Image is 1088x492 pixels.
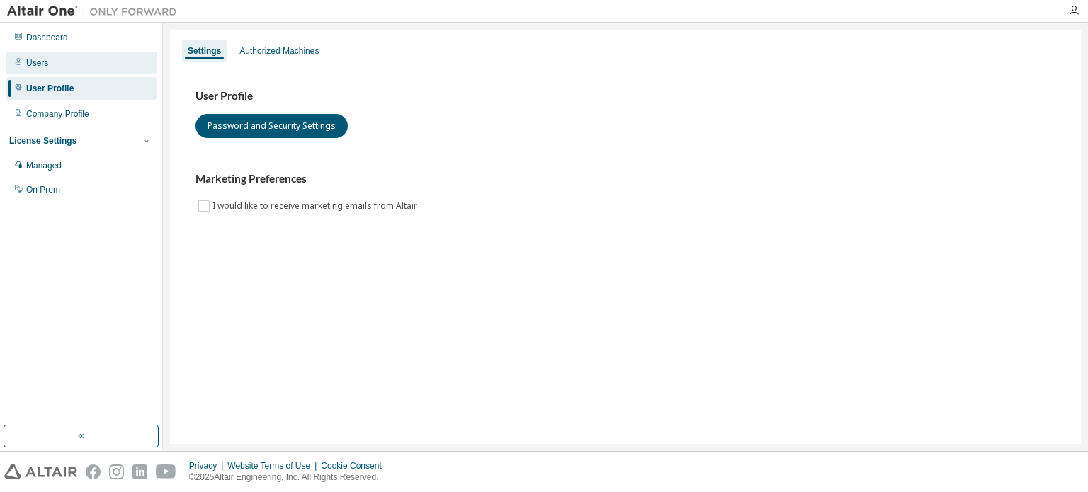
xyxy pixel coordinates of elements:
[26,32,68,43] div: Dashboard
[26,160,62,171] div: Managed
[188,45,221,57] div: Settings
[4,464,77,479] img: altair_logo.svg
[239,45,319,57] div: Authorized Machines
[26,184,60,195] div: On Prem
[86,464,101,479] img: facebook.svg
[7,4,184,18] img: Altair One
[26,83,74,94] div: User Profile
[26,57,48,69] div: Users
[156,464,176,479] img: youtube.svg
[195,114,348,138] button: Password and Security Settings
[189,471,390,484] p: © 2025 Altair Engineering, Inc. All Rights Reserved.
[195,172,1055,186] h3: Marketing Preferences
[189,460,227,471] div: Privacy
[132,464,147,479] img: linkedin.svg
[227,460,321,471] div: Website Terms of Use
[212,198,420,214] label: I would like to receive marketing emails from Altair
[321,460,390,471] div: Cookie Consent
[9,135,76,147] div: License Settings
[195,89,1055,103] h3: User Profile
[26,108,89,120] div: Company Profile
[109,464,124,479] img: instagram.svg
